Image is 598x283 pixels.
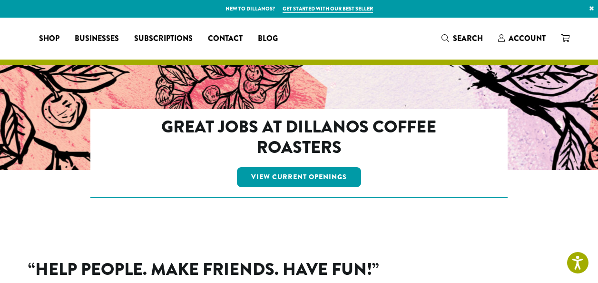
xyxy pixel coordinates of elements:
span: Shop [39,33,59,45]
a: Shop [31,31,67,46]
a: View Current Openings [237,167,361,187]
span: Blog [258,33,278,45]
span: Contact [208,33,243,45]
span: Subscriptions [134,33,193,45]
h2: Great Jobs at Dillanos Coffee Roasters [131,117,467,158]
span: Search [453,33,483,44]
a: Get started with our best seller [283,5,373,13]
span: Businesses [75,33,119,45]
h2: “Help People. Make Friends. Have Fun!” [28,259,570,280]
a: Search [434,30,490,46]
span: Account [509,33,546,44]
